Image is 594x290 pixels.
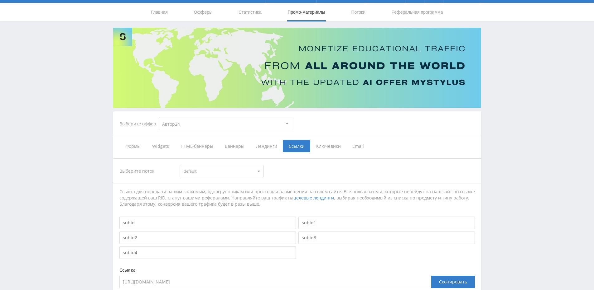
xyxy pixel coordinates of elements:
input: subid1 [298,217,475,229]
span: Ссылки [283,140,310,152]
span: Формы [119,140,146,152]
span: Widgets [146,140,175,152]
a: Офферы [193,3,213,21]
img: Banner [113,28,481,108]
span: default [184,165,254,177]
a: целевые лендинги [293,195,334,201]
input: subid [119,217,296,229]
a: Потоки [350,3,366,21]
a: Главная [151,3,168,21]
div: Выберите оффер [119,121,159,126]
a: Промо-материалы [287,3,326,21]
div: Ссылка для передачи вашим знакомым, одногруппникам или просто для размещения на своем сайте. Все ... [119,189,475,207]
span: Email [346,140,370,152]
input: subid3 [298,232,475,244]
input: subid4 [119,246,296,259]
div: Скопировать [431,276,475,288]
div: Выберите поток [119,165,174,177]
div: Ссылка [119,268,475,273]
span: HTML-баннеры [175,140,219,152]
span: Ключевики [310,140,346,152]
a: Реферальная программа [391,3,444,21]
span: Баннеры [219,140,250,152]
input: subid2 [119,232,296,244]
span: Лендинги [250,140,283,152]
a: Статистика [238,3,262,21]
